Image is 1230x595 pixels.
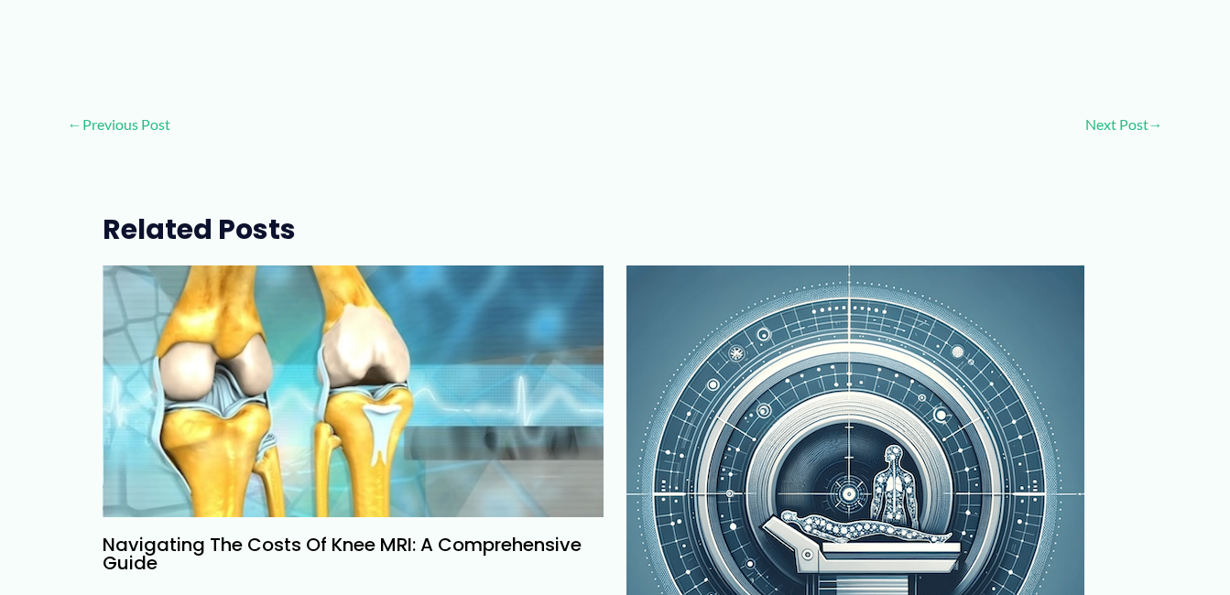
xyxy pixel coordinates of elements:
h2: Related Posts [103,211,1128,247]
a: Previous Post [68,109,170,143]
span: ← [68,115,82,133]
a: Next Post [1085,109,1163,143]
span: → [1148,115,1163,133]
a: Read more about How Much Does a Full Body MRI Cost? [626,483,1084,501]
a: Navigating the Costs of Knee MRI: A Comprehensive Guide [103,532,582,576]
a: Read more about Navigating the Costs of Knee MRI: A Comprehensive Guide [103,381,604,398]
nav: Posts [66,78,1165,145]
img: Visual representation of the anatomic or bone structure of two knees [103,265,604,518]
